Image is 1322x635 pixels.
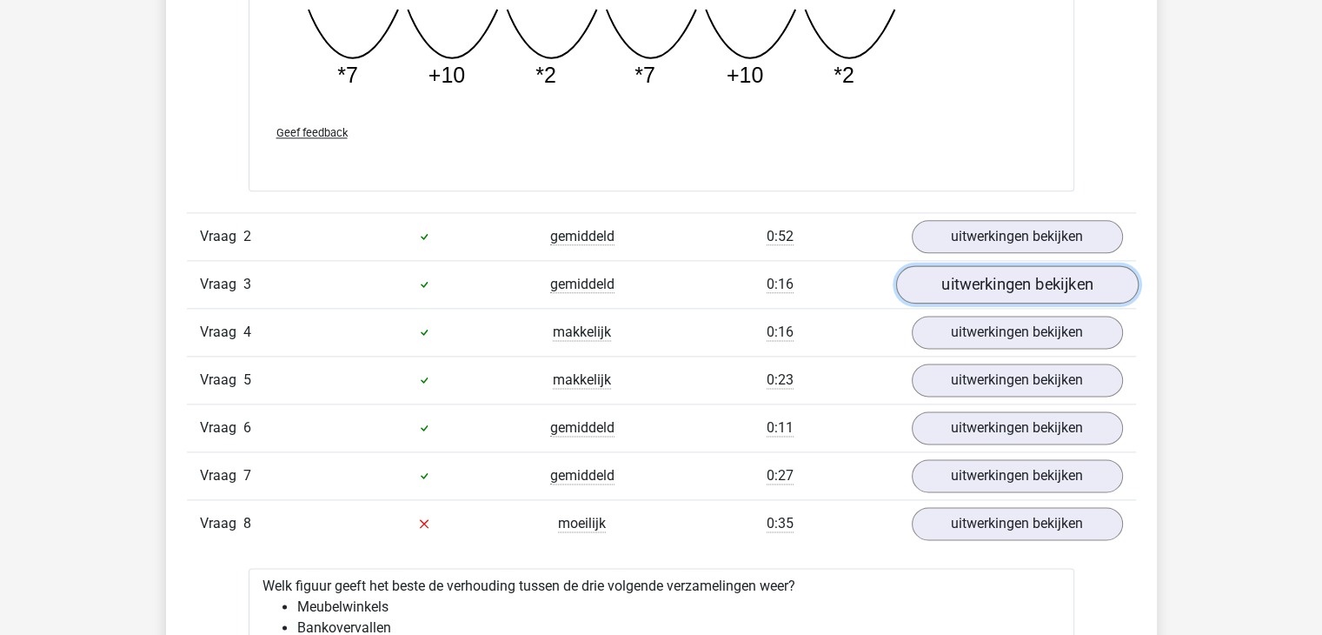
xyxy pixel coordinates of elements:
[912,220,1123,253] a: uitwerkingen bekijken
[243,276,251,292] span: 3
[200,418,243,438] span: Vraag
[276,126,348,139] span: Geef feedback
[200,226,243,247] span: Vraag
[550,276,614,293] span: gemiddeld
[243,515,251,531] span: 8
[550,467,614,485] span: gemiddeld
[200,370,243,391] span: Vraag
[767,515,794,532] span: 0:35
[428,63,464,87] tspan: +10
[200,322,243,343] span: Vraag
[553,371,611,389] span: makkelijk
[550,228,614,245] span: gemiddeld
[767,228,794,245] span: 0:52
[767,467,794,485] span: 0:27
[243,467,251,484] span: 7
[200,513,243,534] span: Vraag
[243,371,251,388] span: 5
[912,364,1123,397] a: uitwerkingen bekijken
[767,276,794,293] span: 0:16
[912,459,1123,492] a: uitwerkingen bekijken
[767,324,794,341] span: 0:16
[912,507,1123,540] a: uitwerkingen bekijken
[243,419,251,436] span: 6
[767,419,794,437] span: 0:11
[726,63,762,87] tspan: +10
[243,228,251,244] span: 2
[297,597,1060,618] li: Meubelwinkels
[200,465,243,486] span: Vraag
[200,274,243,295] span: Vraag
[550,419,614,437] span: gemiddeld
[912,316,1123,349] a: uitwerkingen bekijken
[767,371,794,389] span: 0:23
[553,324,611,341] span: makkelijk
[895,265,1138,304] a: uitwerkingen bekijken
[912,411,1123,444] a: uitwerkingen bekijken
[558,515,606,532] span: moeilijk
[243,324,251,340] span: 4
